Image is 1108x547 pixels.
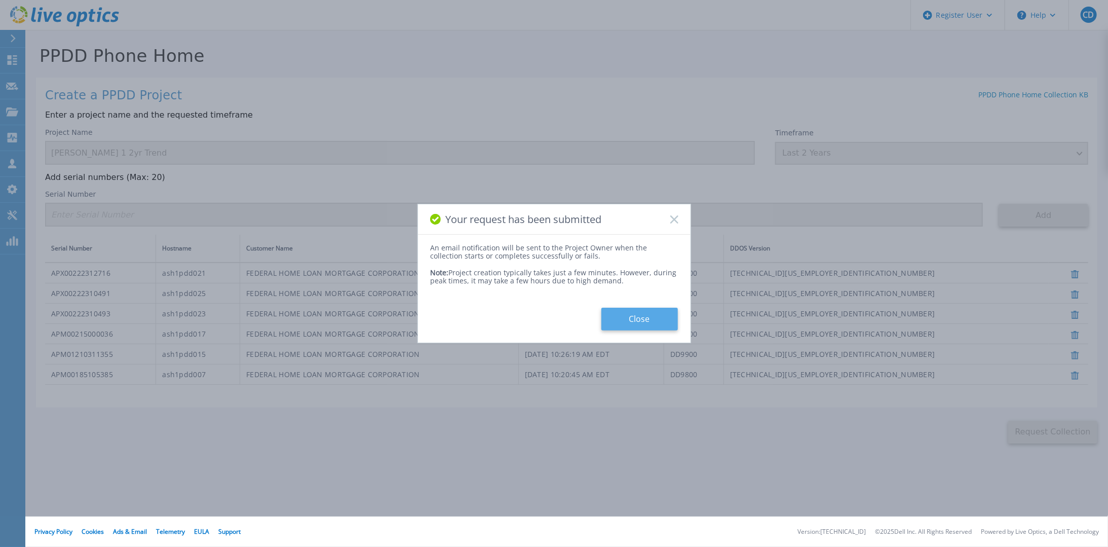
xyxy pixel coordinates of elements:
[113,527,147,536] a: Ads & Email
[446,213,602,225] span: Your request has been submitted
[194,527,209,536] a: EULA
[34,527,72,536] a: Privacy Policy
[156,527,185,536] a: Telemetry
[431,261,678,285] div: Project creation typically takes just a few minutes. However, during peak times, it may take a fe...
[431,244,678,260] div: An email notification will be sent to the Project Owner when the collection starts or completes s...
[601,308,678,331] button: Close
[797,529,866,535] li: Version: [TECHNICAL_ID]
[218,527,241,536] a: Support
[82,527,104,536] a: Cookies
[875,529,972,535] li: © 2025 Dell Inc. All Rights Reserved
[431,268,449,277] span: Note:
[981,529,1099,535] li: Powered by Live Optics, a Dell Technology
